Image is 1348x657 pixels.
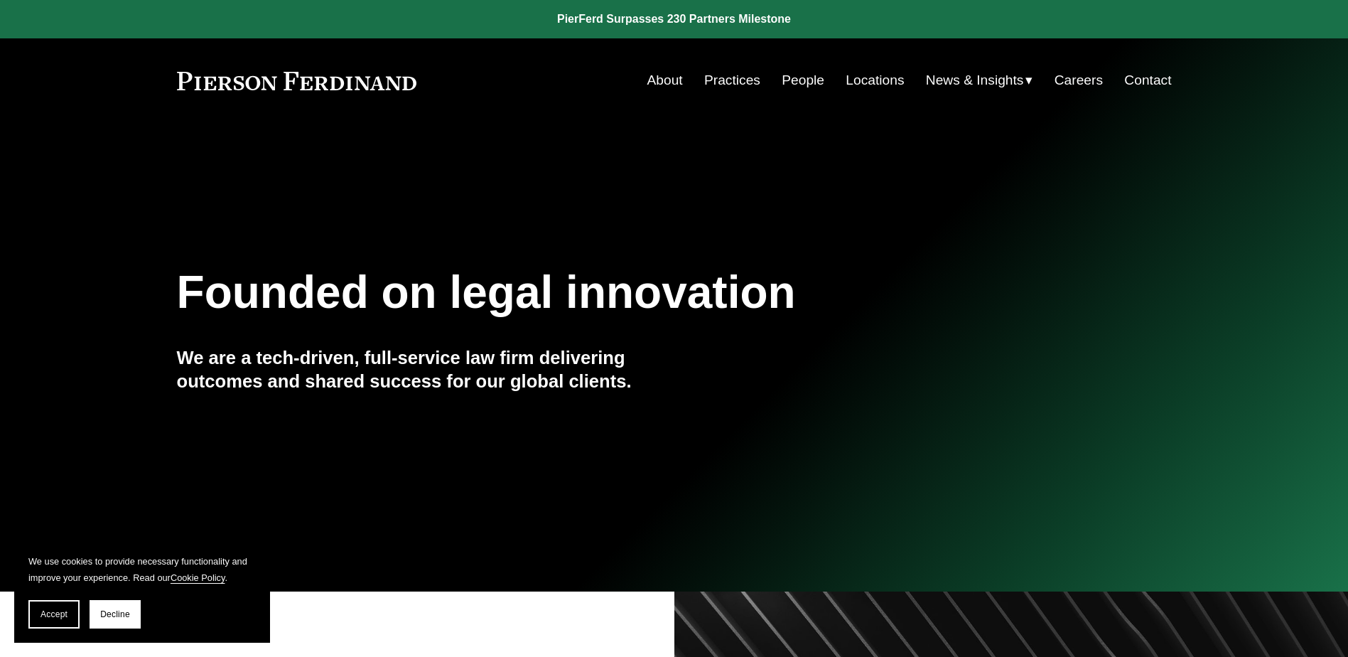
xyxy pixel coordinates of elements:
[647,67,683,94] a: About
[100,609,130,619] span: Decline
[1124,67,1171,94] a: Contact
[14,539,270,643] section: Cookie banner
[926,67,1033,94] a: folder dropdown
[177,346,674,392] h4: We are a tech-driven, full-service law firm delivering outcomes and shared success for our global...
[846,67,904,94] a: Locations
[171,572,225,583] a: Cookie Policy
[28,553,256,586] p: We use cookies to provide necessary functionality and improve your experience. Read our .
[782,67,824,94] a: People
[926,68,1024,93] span: News & Insights
[28,600,80,629] button: Accept
[177,267,1006,319] h1: Founded on legal innovation
[41,609,68,619] span: Accept
[90,600,141,629] button: Decline
[1055,67,1103,94] a: Careers
[704,67,760,94] a: Practices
